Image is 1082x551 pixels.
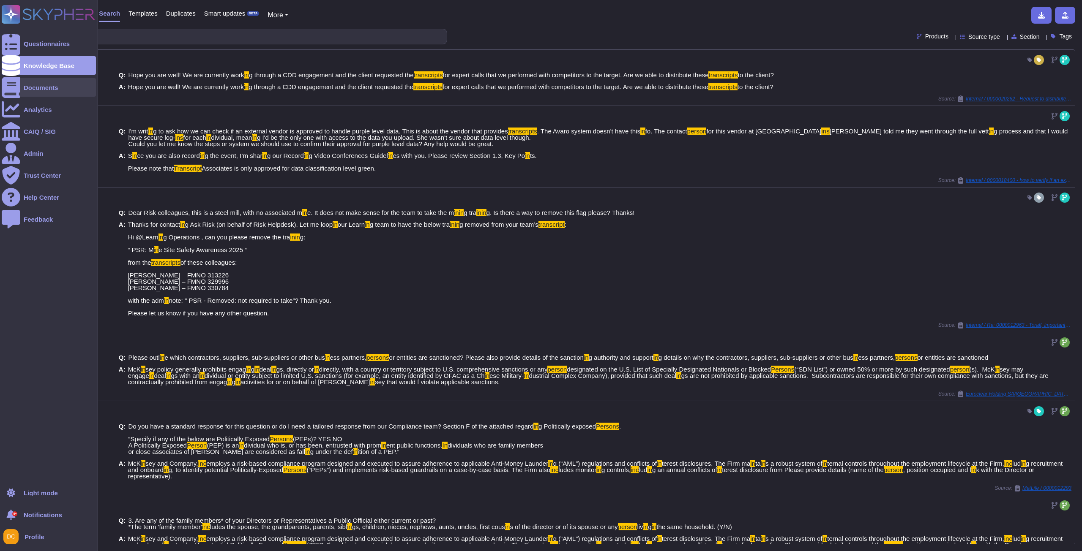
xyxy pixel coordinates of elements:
b: Q: [119,423,126,455]
span: to the client? [738,71,774,79]
mark: Persons [283,466,306,473]
span: ternal controls throughout the employment lifecycle at the Firm, [827,535,1004,542]
b: Q: [119,128,126,147]
mark: transcripts [413,83,443,90]
mark: in [244,71,249,79]
span: activities for or on behalf of [PERSON_NAME] [240,378,370,385]
span: Smart updates [204,10,246,16]
span: g [648,523,651,530]
span: g Ask Risk (on behalf of Risk Helpdesk). Let me loop [185,221,333,228]
span: [PERSON_NAME] told me they went through the full vett [830,128,989,135]
span: g, to identify potential Politically-Exposed [169,541,284,548]
mark: In [524,372,529,379]
mark: in [388,152,393,159]
a: Admin [2,144,96,163]
span: gs, children, nieces, nephews, aunts, uncles, first cous [352,523,505,530]
mark: in [206,134,211,141]
div: Feedback [24,216,53,223]
span: sey policy generally prohibits engag [145,366,246,373]
span: e Site Safety Awareness 2025 “ from the [128,246,247,266]
mark: in [971,541,976,548]
span: Products [925,33,948,39]
span: dividuals who are family members or close associates of [PERSON_NAME] are considered as fall [128,442,543,455]
span: g recruitment and onboard [128,460,1063,473]
span: g [251,366,254,373]
a: Knowledge Base [2,56,96,75]
mark: in [822,535,828,542]
span: s a robust system of [765,460,822,467]
b: Q: [119,354,126,361]
span: g tra [464,209,476,216]
mark: in [643,523,648,530]
mark: in [353,448,358,455]
mark: Inc [198,460,206,467]
mark: transcripts [508,128,537,135]
mark: in [640,128,645,135]
mark: in [200,152,205,159]
mark: in [141,366,146,373]
div: Trust Center [24,172,61,179]
mark: person [618,523,637,530]
span: g, to identify potential Politically-Exposed [169,466,284,473]
span: dustrial Complex Company), provided that such deal [529,372,677,379]
span: Hope you are well! We are currently work [128,83,244,90]
mark: in [148,128,153,135]
span: g details on why the contractors, suppliers, sub-suppliers or other bus [658,354,853,361]
span: or entities are sanctioned? Please also provide details of the sanction [389,354,584,361]
mark: in [180,221,185,228]
mark: in [717,466,722,473]
mark: ins [821,128,829,135]
span: More [268,11,283,19]
mark: in [160,354,165,361]
mark: inc [1004,535,1012,542]
mark: in [246,366,251,373]
span: Hope you are well! We are currently work [128,71,244,79]
span: , position occupied and l [903,466,971,473]
a: Feedback [2,210,96,228]
mark: in [657,460,662,467]
span: McK [128,460,141,467]
mark: Persons [283,541,306,548]
mark: in [305,448,310,455]
span: (“SDN List”) or owned 50% or more by such designated [794,366,950,373]
mark: in [252,134,257,141]
span: Source: [938,322,1071,328]
mark: in [254,366,260,373]
b: A: [119,221,126,316]
mark: in [302,209,307,216]
mark: in [199,372,205,379]
span: lud [1012,535,1021,542]
div: Light mode [24,490,58,496]
mark: inc [631,541,639,548]
mark: inc [550,541,558,548]
span: Do you have a standard response for this question or do I need a tailored response from our Compl... [128,423,534,430]
span: g Politically exposed [538,423,596,430]
b: Q: [119,72,126,78]
mark: inc [631,466,639,473]
b: A: [119,460,126,479]
mark: person [547,366,567,373]
span: I'm writ [128,128,148,135]
span: dividual, mean [211,134,252,141]
a: Analytics [2,100,96,119]
mark: in [1021,460,1026,467]
span: terest disclosure from Please provide details (name of the [722,466,884,473]
mark: person [950,366,970,373]
span: or entities are sanctioned [918,354,989,361]
span: ta [755,460,761,467]
mark: in [761,535,766,542]
b: A: [119,84,126,90]
mark: in [761,460,766,467]
span: Dear Risk colleagues, this is a steel mill, with no associated m [128,209,303,216]
span: Tags [1059,33,1072,39]
span: Source: [938,391,1071,397]
mark: in [485,372,490,379]
b: A: [119,366,126,385]
span: S [128,152,132,159]
div: Documents [24,84,58,91]
span: employs a risk-based compliance program designed and executed to assure adherence to applicable A... [206,460,548,467]
div: BETA [247,11,259,16]
span: note: " PSR - Removed: not required to take”? Thank you. Please let us know if you have any other... [128,297,331,317]
span: gs are not prohibited by applicable sanctions. Subcontractors are responsible for their own compl... [128,372,1049,385]
mark: in [717,541,722,548]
